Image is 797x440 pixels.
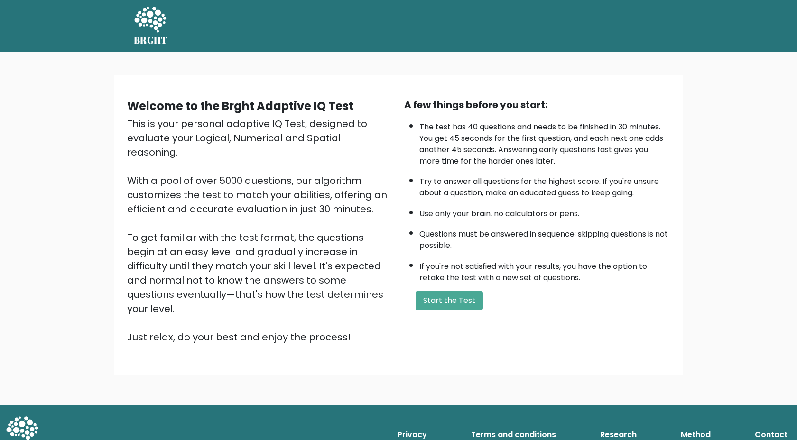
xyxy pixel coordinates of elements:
[416,291,483,310] button: Start the Test
[127,98,353,114] b: Welcome to the Brght Adaptive IQ Test
[127,117,393,344] div: This is your personal adaptive IQ Test, designed to evaluate your Logical, Numerical and Spatial ...
[419,203,670,220] li: Use only your brain, no calculators or pens.
[404,98,670,112] div: A few things before you start:
[134,35,168,46] h5: BRGHT
[419,171,670,199] li: Try to answer all questions for the highest score. If you're unsure about a question, make an edu...
[134,4,168,48] a: BRGHT
[419,256,670,284] li: If you're not satisfied with your results, you have the option to retake the test with a new set ...
[419,224,670,251] li: Questions must be answered in sequence; skipping questions is not possible.
[419,117,670,167] li: The test has 40 questions and needs to be finished in 30 minutes. You get 45 seconds for the firs...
